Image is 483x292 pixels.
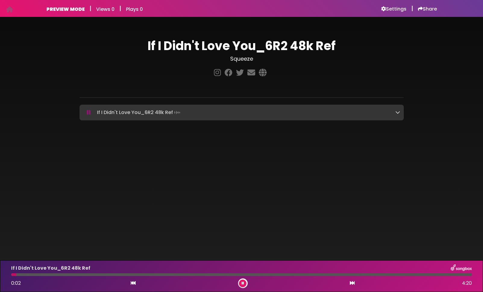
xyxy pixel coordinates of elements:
img: waveform4.gif [173,108,181,117]
h6: Views 0 [96,6,114,12]
h3: Squeeze [80,56,404,62]
h1: If I Didn't Love You_6R2 48k Ref [80,39,404,53]
h5: | [411,5,413,12]
a: Settings [381,6,406,12]
h6: Plays 0 [126,6,143,12]
h6: PREVIEW MODE [46,6,85,12]
a: Share [418,6,437,12]
p: If I Didn't Love You_6R2 48k Ref [97,108,181,117]
h5: | [89,5,91,12]
h5: | [119,5,121,12]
